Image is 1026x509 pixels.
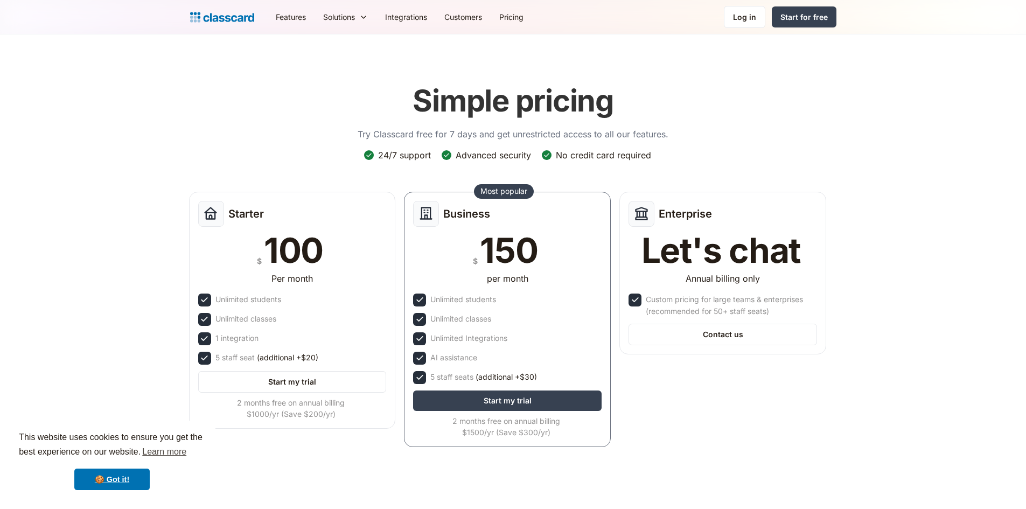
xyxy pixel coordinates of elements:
h2: Enterprise [659,207,712,220]
div: cookieconsent [9,421,215,500]
span: This website uses cookies to ensure you get the best experience on our website. [19,431,205,460]
a: Integrations [376,5,436,29]
a: Start my trial [198,371,387,393]
div: Solutions [323,11,355,23]
div: Annual billing only [686,272,760,285]
h1: Simple pricing [413,83,613,119]
a: Start for free [772,6,836,27]
div: 2 months free on annual billing $1500/yr (Save $300/yr) [413,415,599,438]
div: Per month [271,272,313,285]
a: home [190,10,254,25]
div: Unlimited classes [430,313,491,325]
div: 5 staff seats [430,371,537,383]
div: 5 staff seat [215,352,318,364]
div: $ [257,254,262,268]
div: 1 integration [215,332,259,344]
div: Unlimited Integrations [430,332,507,344]
div: Solutions [315,5,376,29]
div: Most popular [480,186,527,197]
div: Custom pricing for large teams & enterprises (recommended for 50+ staff seats) [646,294,815,317]
div: Start for free [780,11,828,23]
h2: Business [443,207,490,220]
p: Try Classcard free for 7 days and get unrestricted access to all our features. [358,128,668,141]
h2: Starter [228,207,264,220]
span: (additional +$20) [257,352,318,364]
a: Contact us [629,324,817,345]
a: Features [267,5,315,29]
div: 24/7 support [378,149,431,161]
a: Log in [724,6,765,28]
div: Unlimited classes [215,313,276,325]
div: No credit card required [556,149,651,161]
a: Pricing [491,5,532,29]
span: (additional +$30) [476,371,537,383]
div: Unlimited students [430,294,496,305]
div: Let's chat [641,233,801,268]
div: 100 [264,233,323,268]
div: 150 [480,233,538,268]
div: Unlimited students [215,294,281,305]
div: per month [487,272,528,285]
a: Start my trial [413,391,602,411]
div: $ [473,254,478,268]
a: Customers [436,5,491,29]
div: Log in [733,11,756,23]
div: Advanced security [456,149,531,161]
a: learn more about cookies [141,444,188,460]
div: 2 months free on annual billing $1000/yr (Save $200/yr) [198,397,385,420]
a: dismiss cookie message [74,469,150,490]
div: AI assistance [430,352,477,364]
